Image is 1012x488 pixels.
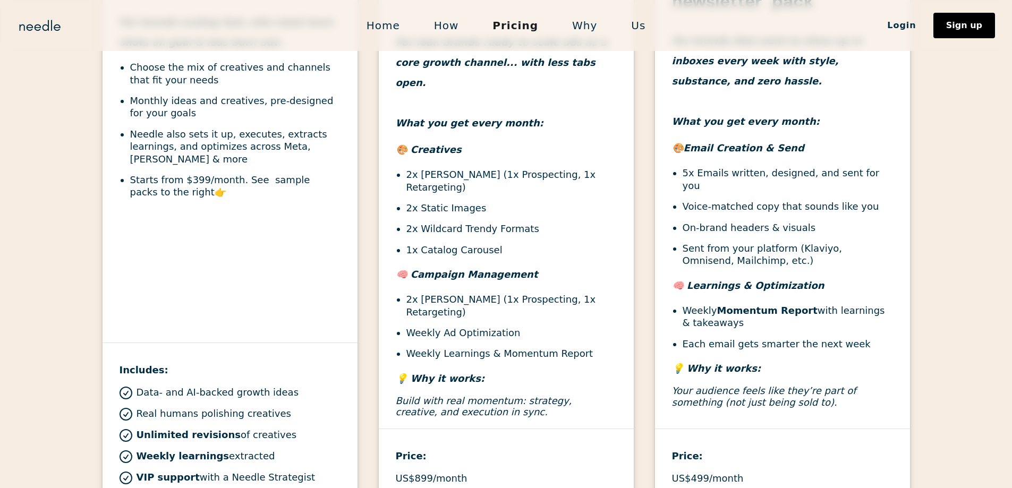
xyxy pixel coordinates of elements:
[614,14,662,37] a: Us
[406,168,617,193] li: 2x [PERSON_NAME] (1x Prospecting, 1x Retargeting)
[672,280,824,291] em: 🧠 Learnings & Optimization
[406,244,617,256] li: 1x Catalog Carousel
[417,14,476,37] a: How
[717,305,817,316] strong: Momentum Report
[130,128,341,165] li: Needle also sets it up, executes, extracts learnings, and optimizes across Meta, [PERSON_NAME] & ...
[130,174,341,199] li: Starts from $399/month. See sample packs to the right
[683,242,893,267] li: Sent from your platform (Klaviyo, Omnisend, Mailchimp, etc.)
[396,473,467,484] p: US$899/month
[683,167,893,192] li: 5x Emails written, designed, and sent for you
[120,360,341,380] h4: Includes:
[406,293,617,318] li: 2x [PERSON_NAME] (1x Prospecting, 1x Retargeting)
[683,304,893,329] li: Weekly with learnings & takeaways
[137,429,241,440] strong: Unlimited revisions
[672,142,684,153] em: 🎨
[555,14,614,37] a: Why
[396,144,462,155] em: 🎨 Creatives
[137,472,316,483] p: with a Needle Strategist
[946,21,982,30] div: Sign up
[672,446,893,466] h4: Price:
[396,373,485,384] em: 💡 Why it works:
[137,408,291,419] p: Real humans polishing creatives
[396,395,572,418] em: Build with real momentum: strategy, creative, and execution in sync.
[137,429,297,441] p: of creatives
[870,16,933,35] a: Login
[396,37,607,129] em: For lean brands ready to scale ads as a core growth channel... with less tabs open. What you get ...
[683,221,893,234] li: On-brand headers & visuals
[350,14,417,37] a: Home
[130,61,341,86] li: Choose the mix of creatives and channels that fit your needs
[683,200,893,212] li: Voice-matched copy that sounds like you
[406,202,617,214] li: 2x Static Images
[130,95,341,119] li: Monthly ideas and creatives, pre-designed for your goals
[684,142,804,153] em: Email Creation & Send
[683,338,893,350] li: Each email gets smarter the next week
[137,450,229,461] strong: Weekly learnings
[137,450,275,462] p: extracted
[406,222,617,235] li: 2x Wildcard Trendy Formats
[672,385,856,408] em: Your audience feels like they’re part of something (not just being sold to).
[933,13,995,38] a: Sign up
[475,14,555,37] a: Pricing
[137,387,299,398] p: Data- and AI-backed growth ideas
[396,269,538,280] em: 🧠 Campaign Management
[137,472,200,483] strong: VIP support
[672,35,862,127] em: For brands that want to show up in inboxes every week with style, substance, and zero hassle. Wha...
[406,327,617,339] li: Weekly Ad Optimization
[672,363,761,374] em: 💡 Why it works:
[672,473,744,484] p: US$499/month
[396,446,617,466] h4: Price:
[406,347,617,359] li: Weekly Learnings & Momentum Report
[215,186,226,198] strong: 👉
